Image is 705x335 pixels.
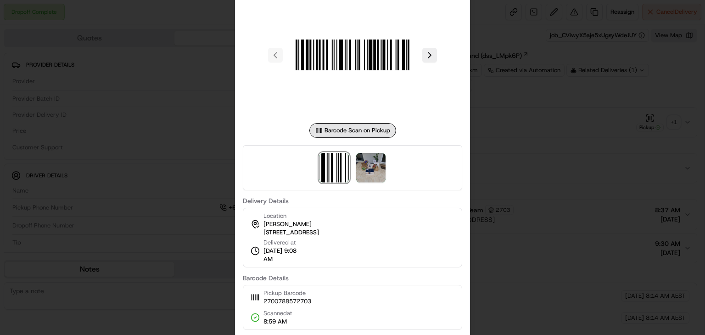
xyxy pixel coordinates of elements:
[263,309,292,318] span: Scanned at
[263,318,292,326] span: 8:59 AM
[263,238,306,247] span: Delivered at
[263,228,319,237] span: [STREET_ADDRESS]
[243,275,462,281] label: Barcode Details
[356,153,386,182] img: photo_proof_of_delivery image
[243,198,462,204] label: Delivery Details
[309,123,396,138] div: Barcode Scan on Pickup
[263,212,286,220] span: Location
[263,220,312,228] span: [PERSON_NAME]
[263,247,306,263] span: [DATE] 9:08 AM
[263,297,311,306] span: 2700788572703
[319,153,349,182] img: barcode_scan_on_pickup image
[263,289,311,297] span: Pickup Barcode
